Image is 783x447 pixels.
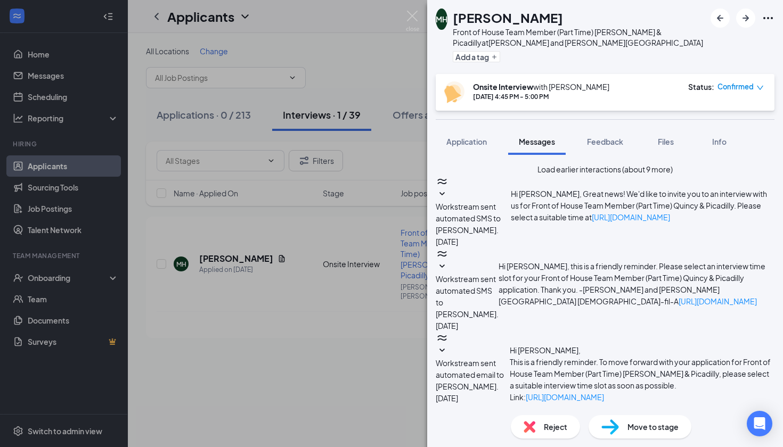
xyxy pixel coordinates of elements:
svg: WorkstreamLogo [436,247,448,260]
svg: SmallChevronDown [436,188,448,201]
button: ArrowRight [736,9,755,28]
span: Hi [PERSON_NAME], this is a friendly reminder. Please select an interview time slot for your Fron... [499,261,765,306]
svg: ArrowLeftNew [714,12,727,24]
div: Status : [688,81,714,92]
svg: Plus [491,54,497,60]
span: Workstream sent automated email to [PERSON_NAME]. [436,358,504,391]
span: Confirmed [717,81,754,92]
div: MH [436,14,447,24]
svg: SmallChevronDown [436,260,448,273]
p: This is a friendly reminder. To move forward with your application for Front of House Team Member... [510,356,774,391]
button: PlusAdd a tag [453,51,500,62]
div: [DATE] 4:45 PM - 5:00 PM [473,92,609,101]
span: Info [712,137,727,146]
button: Load earlier interactions (about 9 more) [537,163,673,175]
span: down [756,84,764,92]
span: Hi [PERSON_NAME], Great news! We'd like to invite you to an interview with us for Front of House ... [511,189,767,222]
a: [URL][DOMAIN_NAME] [679,296,757,306]
span: Application [446,137,487,146]
p: Hi [PERSON_NAME], [510,344,774,356]
b: Onsite Interview [473,82,533,92]
span: Files [658,137,674,146]
span: Workstream sent automated SMS to [PERSON_NAME]. [436,274,499,319]
p: Link: [510,391,774,403]
a: [URL][DOMAIN_NAME] [592,212,670,222]
svg: ArrowRight [739,12,752,24]
svg: WorkstreamLogo [436,332,448,344]
div: Open Intercom Messenger [747,411,772,436]
span: [DATE] [436,392,458,404]
a: [URL][DOMAIN_NAME] [526,392,604,402]
div: Front of House Team Member (Part Time) [PERSON_NAME] & Picadilly at [PERSON_NAME] and [PERSON_NAM... [453,27,705,48]
div: with [PERSON_NAME] [473,81,609,92]
svg: SmallChevronDown [436,344,448,357]
span: Move to stage [627,421,679,433]
h1: [PERSON_NAME] [453,9,563,27]
span: Messages [519,137,555,146]
span: Workstream sent automated SMS to [PERSON_NAME]. [436,202,501,235]
svg: WorkstreamLogo [436,175,448,188]
span: Reject [544,421,567,433]
span: [DATE] [436,320,458,332]
span: [DATE] [436,236,458,247]
span: Feedback [587,137,623,146]
button: ArrowLeftNew [711,9,730,28]
svg: Ellipses [762,12,774,24]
